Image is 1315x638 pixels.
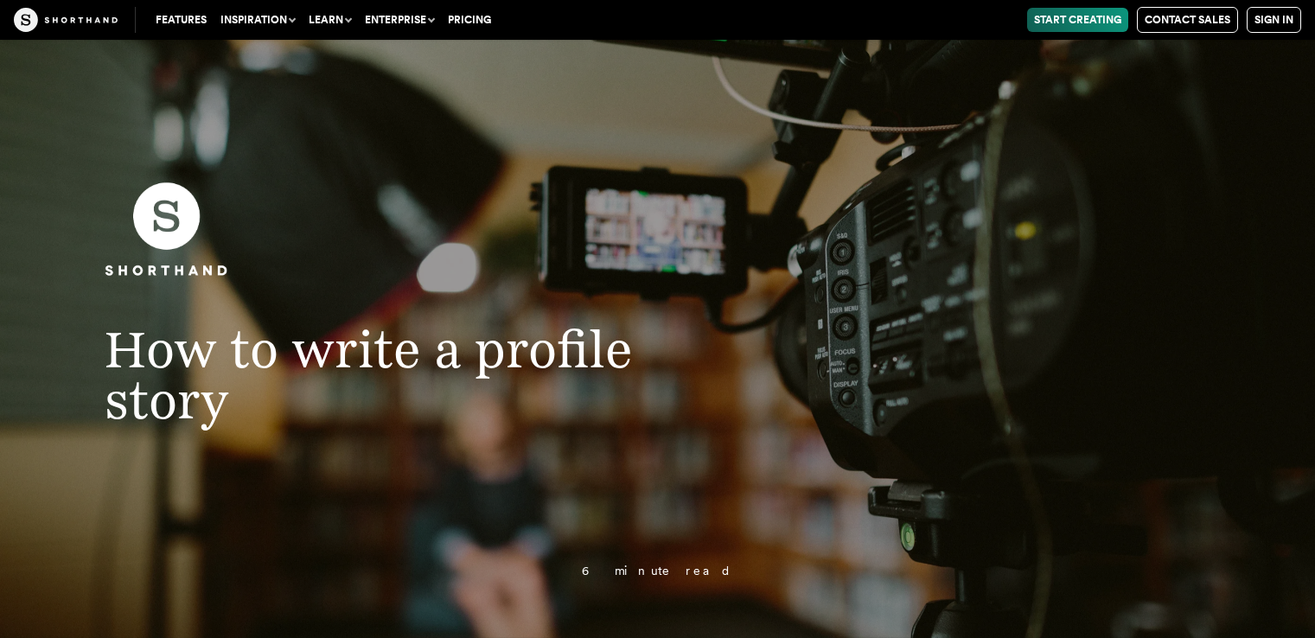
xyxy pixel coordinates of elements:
[168,565,1147,577] p: 6 minute read
[358,8,441,32] button: Enterprise
[1027,8,1128,32] a: Start Creating
[70,323,756,427] h1: How to write a profile story
[1137,7,1238,33] a: Contact Sales
[14,8,118,32] img: The Craft
[441,8,498,32] a: Pricing
[214,8,302,32] button: Inspiration
[149,8,214,32] a: Features
[302,8,358,32] button: Learn
[1247,7,1301,33] a: Sign in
